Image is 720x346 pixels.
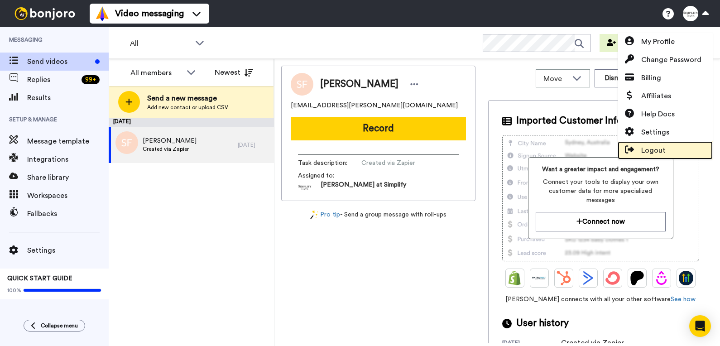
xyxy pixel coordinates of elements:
[147,93,228,104] span: Send a new message
[310,210,340,220] a: Pro tip
[679,271,693,285] img: GoHighLevel
[24,320,85,332] button: Collapse menu
[147,104,228,111] span: Add new contact or upload CSV
[41,322,78,329] span: Collapse menu
[654,271,669,285] img: Drip
[11,7,79,20] img: bj-logo-header-white.svg
[641,91,671,101] span: Affiliates
[532,271,547,285] img: Ontraport
[641,109,675,120] span: Help Docs
[298,171,361,180] span: Assigned to:
[208,63,260,82] button: Newest
[109,118,274,127] div: [DATE]
[310,210,318,220] img: magic-wand.svg
[7,275,72,282] span: QUICK START GUIDE
[82,75,100,84] div: 99 +
[27,136,109,147] span: Message template
[536,178,666,205] span: Connect your tools to display your own customer data for more specialized messages
[291,73,313,96] img: Image of Sheila Richardson
[130,67,182,78] div: All members
[641,72,661,83] span: Billing
[689,315,711,337] div: Open Intercom Messenger
[130,38,191,49] span: All
[115,131,138,154] img: sf.png
[27,56,91,67] span: Send videos
[27,172,109,183] span: Share library
[605,271,620,285] img: ConvertKit
[291,117,466,140] button: Record
[618,105,713,123] a: Help Docs
[618,33,713,51] a: My Profile
[641,127,669,138] span: Settings
[115,7,184,20] span: Video messaging
[27,154,109,165] span: Integrations
[321,180,406,194] span: [PERSON_NAME] at Simplify
[320,77,398,91] span: [PERSON_NAME]
[516,317,569,330] span: User history
[143,145,197,153] span: Created via Zapier
[508,271,522,285] img: Shopify
[600,34,644,52] button: Invite
[238,141,269,149] div: [DATE]
[618,69,713,87] a: Billing
[618,87,713,105] a: Affiliates
[581,271,595,285] img: ActiveCampaign
[502,295,699,304] span: [PERSON_NAME] connects with all your other software
[630,271,644,285] img: Patreon
[298,180,312,194] img: d68a98d3-f47b-4afc-a0d4-3a8438d4301f-1535983152.jpg
[27,245,109,256] span: Settings
[27,74,78,85] span: Replies
[361,159,447,168] span: Created via Zapier
[298,159,361,168] span: Task description :
[641,36,675,47] span: My Profile
[641,54,701,65] span: Change Password
[27,92,109,103] span: Results
[291,101,458,110] span: [EMAIL_ADDRESS][PERSON_NAME][DOMAIN_NAME]
[618,51,713,69] a: Change Password
[95,6,110,21] img: vm-color.svg
[516,114,622,128] span: Imported Customer Info
[641,145,666,156] span: Logout
[557,271,571,285] img: Hubspot
[536,212,666,231] button: Connect now
[281,210,475,220] div: - Send a group message with roll-ups
[543,73,568,84] span: Move
[27,208,109,219] span: Fallbacks
[143,136,197,145] span: [PERSON_NAME]
[7,287,21,294] span: 100%
[618,123,713,141] a: Settings
[536,165,666,174] span: Want a greater impact and engagement?
[27,190,109,201] span: Workspaces
[595,69,638,87] button: Dismiss
[618,141,713,159] a: Logout
[671,296,696,303] a: See how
